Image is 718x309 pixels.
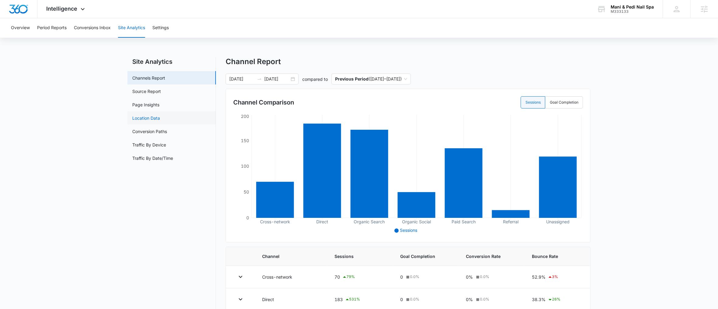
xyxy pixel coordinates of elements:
[132,101,159,108] a: Page Insights
[132,75,165,81] a: Channels Report
[335,76,369,81] p: Previous Period
[400,228,417,233] span: Sessions
[532,253,581,259] span: Bounce Rate
[236,272,245,282] button: Toggle Row Expanded
[132,128,167,135] a: Conversion Paths
[546,219,570,225] tspan: Unassigned
[262,253,320,259] span: Channel
[302,76,328,82] p: compared to
[466,296,517,303] div: 0%
[257,77,262,81] span: swap-right
[233,98,294,107] h3: Channel Comparison
[257,77,262,81] span: to
[475,274,489,280] div: 0.0 %
[118,18,145,38] button: Site Analytics
[611,5,654,9] div: account name
[246,215,249,220] tspan: 0
[611,9,654,14] div: account id
[132,88,161,94] a: Source Report
[226,57,281,66] h1: Channel Report
[335,273,386,281] div: 70
[335,296,386,303] div: 183
[400,274,451,280] div: 0
[241,163,249,169] tspan: 100
[545,96,583,108] label: Goal Completion
[405,274,419,280] div: 0.0 %
[475,297,489,302] div: 0.0 %
[244,189,249,194] tspan: 50
[236,294,245,304] button: Toggle Row Expanded
[132,115,160,121] a: Location Data
[503,219,519,224] tspan: Referral
[400,253,451,259] span: Goal Completion
[532,296,581,303] div: 38.3%
[37,18,67,38] button: Period Reports
[402,219,431,225] tspan: Organic Social
[548,273,558,281] div: 3 %
[229,76,255,82] input: Start date
[264,76,290,82] input: End date
[335,253,386,259] span: Sessions
[466,274,517,280] div: 0%
[335,74,407,84] span: ( [DATE] – [DATE] )
[132,142,166,148] a: Traffic By Device
[405,297,419,302] div: 0.0 %
[11,18,30,38] button: Overview
[255,266,327,288] td: Cross-network
[47,5,78,12] span: Intelligence
[345,296,360,303] div: 531 %
[316,219,328,224] tspan: Direct
[521,96,545,108] label: Sessions
[74,18,111,38] button: Conversions Inbox
[132,155,173,161] a: Traffic By Date/Time
[260,219,290,224] tspan: Cross-network
[354,219,385,225] tspan: Organic Search
[127,57,216,66] h2: Site Analytics
[466,253,517,259] span: Conversion Rate
[400,296,451,303] div: 0
[452,219,476,224] tspan: Paid Search
[241,138,249,143] tspan: 150
[532,273,581,281] div: 52.9%
[548,296,560,303] div: 26 %
[152,18,169,38] button: Settings
[241,114,249,119] tspan: 200
[342,273,355,281] div: 79 %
